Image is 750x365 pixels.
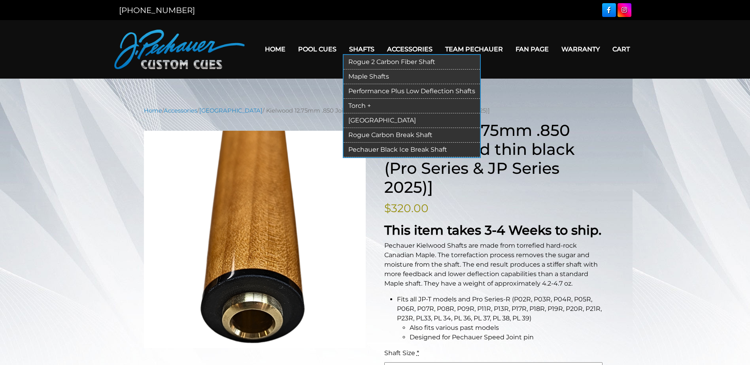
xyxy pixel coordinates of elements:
[344,113,480,128] a: [GEOGRAPHIC_DATA]
[410,333,606,342] li: Designed for Pechauer Speed Joint pin
[384,121,606,197] h1: Kielwood 12.75mm .850 Joint [Piloted thin black (Pro Series & JP Series 2025)]
[509,39,555,59] a: Fan Page
[384,222,601,238] strong: This item takes 3-4 Weeks to ship.
[144,131,366,348] img: 1.png
[439,39,509,59] a: Team Pechauer
[344,128,480,143] a: Rogue Carbon Break Shaft
[114,30,245,69] img: Pechauer Custom Cues
[164,107,197,114] a: Accessories
[343,39,381,59] a: Shafts
[397,295,606,342] li: Fits all JP-T models and Pro Series-R (P02R, P03R, P04R, P05R, P06R, P07R, P08R, P09R, P11R, P13R...
[344,55,480,70] a: Rogue 2 Carbon Fiber Shaft
[344,70,480,84] a: Maple Shafts
[119,6,195,15] a: [PHONE_NUMBER]
[410,323,606,333] li: Also fits various past models
[381,39,439,59] a: Accessories
[344,99,480,113] a: Torch +
[555,39,606,59] a: Warranty
[144,107,162,114] a: Home
[417,349,419,357] abbr: required
[606,39,636,59] a: Cart
[384,201,429,215] bdi: 320.00
[384,349,415,357] span: Shaft Size
[344,84,480,99] a: Performance Plus Low Deflection Shafts
[292,39,343,59] a: Pool Cues
[144,106,606,115] nav: Breadcrumb
[199,107,263,114] a: [GEOGRAPHIC_DATA]
[259,39,292,59] a: Home
[384,201,391,215] span: $
[384,241,606,288] p: Pechauer Kielwood Shafts are made from torrefied hard-rock Canadian Maple. The torrefaction proce...
[344,143,480,157] a: Pechauer Black Ice Break Shaft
